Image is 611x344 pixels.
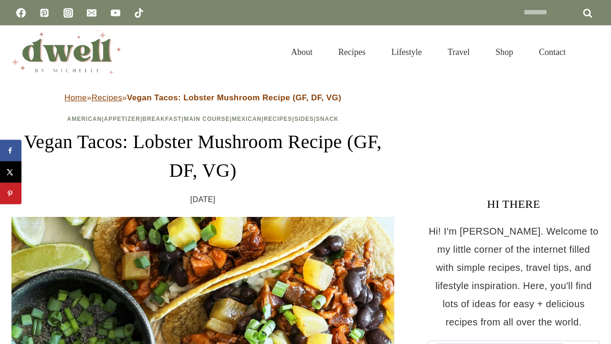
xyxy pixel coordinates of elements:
time: [DATE] [190,193,216,207]
h3: HI THERE [428,195,600,213]
a: TikTok [129,3,148,22]
strong: Vegan Tacos: Lobster Mushroom Recipe (GF, DF, VG) [127,93,341,102]
a: Snack [316,116,339,122]
a: Recipes [326,35,379,69]
a: Sides [294,116,314,122]
a: Instagram [59,3,78,22]
p: Hi! I'm [PERSON_NAME]. Welcome to my little corner of the internet filled with simple recipes, tr... [428,222,600,331]
a: Contact [526,35,579,69]
span: » » [64,93,341,102]
a: Mexican [232,116,262,122]
button: View Search Form [583,44,600,60]
nav: Primary Navigation [278,35,579,69]
a: American [67,116,102,122]
a: Home [64,93,87,102]
img: DWELL by michelle [11,30,121,74]
a: Recipes [92,93,122,102]
a: Shop [483,35,526,69]
a: Email [82,3,101,22]
a: Recipes [263,116,292,122]
a: Pinterest [35,3,54,22]
a: Travel [435,35,483,69]
a: Breakfast [142,116,181,122]
span: | | | | | | | [67,116,339,122]
a: Appetizer [104,116,140,122]
a: About [278,35,326,69]
a: Facebook [11,3,31,22]
a: Lifestyle [379,35,435,69]
a: Main Course [184,116,230,122]
h1: Vegan Tacos: Lobster Mushroom Recipe (GF, DF, VG) [11,128,394,185]
a: YouTube [106,3,125,22]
